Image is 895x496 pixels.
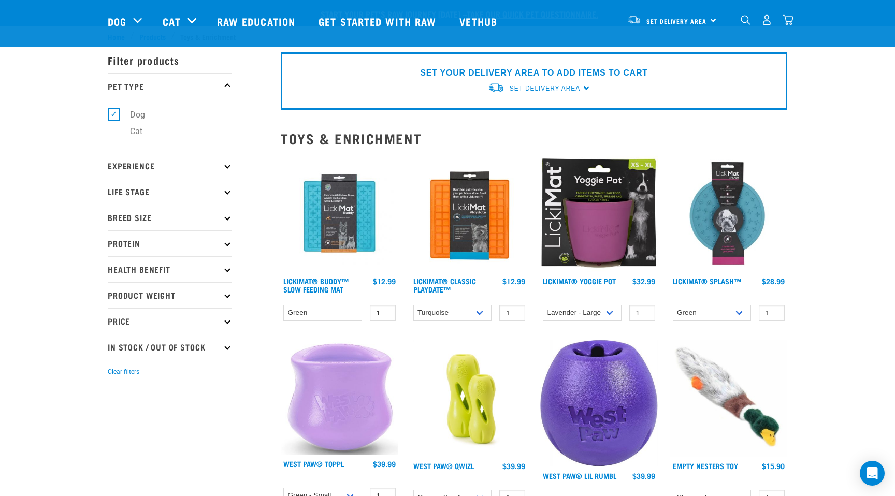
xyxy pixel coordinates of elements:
img: 91vjngt Ls L AC SL1500 [540,340,658,466]
a: LickiMat® Classic Playdate™ [413,279,476,291]
a: Raw Education [207,1,308,42]
div: $15.90 [762,462,785,470]
label: Dog [113,108,149,121]
label: Cat [113,125,147,138]
div: Open Intercom Messenger [860,461,885,486]
div: $12.99 [373,277,396,285]
div: $39.99 [632,472,655,480]
img: user.png [761,14,772,25]
img: van-moving.png [627,15,641,24]
button: Clear filters [108,367,139,376]
p: SET YOUR DELIVERY AREA TO ADD ITEMS TO CART [420,67,647,79]
p: In Stock / Out Of Stock [108,334,232,360]
a: LickiMat® Splash™ [673,279,741,283]
p: Product Weight [108,282,232,308]
input: 1 [629,305,655,321]
div: $39.99 [502,462,525,470]
a: West Paw® Toppl [283,462,344,465]
div: $39.99 [373,460,396,468]
a: Vethub [449,1,510,42]
img: home-icon-1@2x.png [741,15,750,25]
a: Dog [108,13,126,29]
img: van-moving.png [488,82,504,93]
p: Breed Size [108,205,232,230]
h2: Toys & Enrichment [281,130,787,147]
span: Set Delivery Area [510,85,580,92]
p: Experience [108,153,232,179]
input: 1 [370,305,396,321]
img: Empty nesters plush mallard 18 17 [670,340,788,457]
img: Lavender Toppl [281,340,398,455]
p: Protein [108,230,232,256]
img: Lickimat Splash Turquoise 570x570 crop top [670,155,788,272]
p: Price [108,308,232,334]
a: West Paw® Qwizl [413,464,474,468]
a: Cat [163,13,180,29]
input: 1 [759,305,785,321]
a: LickiMat® Buddy™ Slow Feeding Mat [283,279,349,291]
p: Health Benefit [108,256,232,282]
img: Yoggie pot packaging purple 2 [540,155,658,272]
img: home-icon@2x.png [783,14,793,25]
div: $28.99 [762,277,785,285]
a: Get started with Raw [308,1,449,42]
input: 1 [499,305,525,321]
p: Life Stage [108,179,232,205]
p: Filter products [108,47,232,73]
img: Buddy Turquoise [281,155,398,272]
div: $32.99 [632,277,655,285]
span: Set Delivery Area [646,19,706,23]
div: $12.99 [502,277,525,285]
a: West Paw® Lil Rumbl [543,474,616,477]
a: Empty Nesters Toy [673,464,738,468]
img: LM Playdate Orange 570x570 crop top [411,155,528,272]
p: Pet Type [108,73,232,99]
a: LickiMat® Yoggie Pot [543,279,616,283]
img: Qwizl [411,340,528,457]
